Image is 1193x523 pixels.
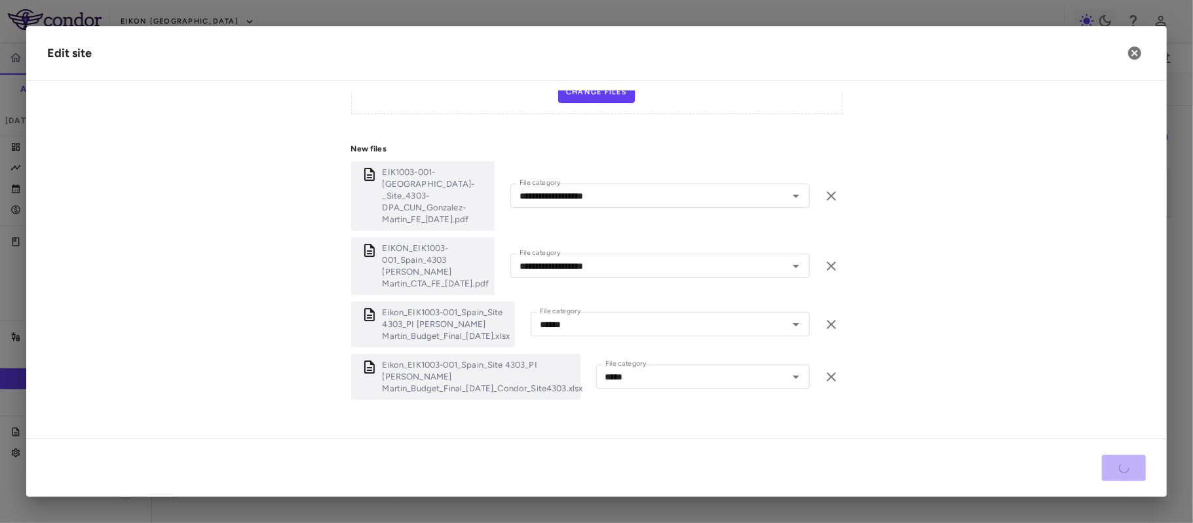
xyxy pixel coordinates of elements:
[540,306,580,317] label: File category
[383,166,489,225] p: EIK1003-001-Spain-_Site_4303-DPA_CUN_Gonzalez-Martin_FE_10Mar25.pdf
[558,82,635,103] label: Change Files
[520,178,560,189] label: File category
[383,307,510,342] p: Eikon_EIK1003-001_Spain_Site 4303_PI González Martin_Budget_Final_23OCT24.xlsx
[820,313,843,336] button: Remove
[820,366,843,388] button: Remove
[820,255,843,277] button: Remove
[605,358,646,370] label: File category
[787,368,805,386] button: Open
[383,242,489,290] p: EIKON_EIK1003-001_Spain_4303 CUN - Gonzalez Martin_CTA_FE_05Nov24.pdf
[787,315,805,334] button: Open
[47,45,92,62] div: Edit site
[820,185,843,207] button: Remove
[383,359,583,395] p: Eikon_EIK1003-001_Spain_Site 4303_PI González Martin_Budget_Final_23OCT24_Condor_Site4303.xlsx
[520,248,560,259] label: File category
[787,187,805,205] button: Open
[787,257,805,275] button: Open
[351,143,843,155] p: New files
